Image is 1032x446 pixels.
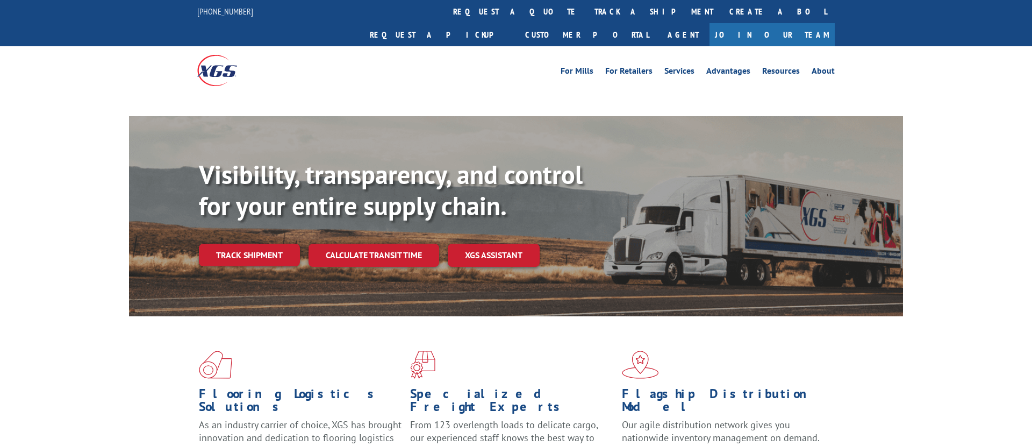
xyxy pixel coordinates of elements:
[622,351,659,379] img: xgs-icon-flagship-distribution-model-red
[410,387,613,419] h1: Specialized Freight Experts
[657,23,709,46] a: Agent
[622,387,825,419] h1: Flagship Distribution Model
[622,419,820,444] span: Our agile distribution network gives you nationwide inventory management on demand.
[448,244,540,267] a: XGS ASSISTANT
[706,67,750,79] a: Advantages
[199,158,583,222] b: Visibility, transparency, and control for your entire supply chain.
[410,351,435,379] img: xgs-icon-focused-on-flooring-red
[561,67,593,79] a: For Mills
[762,67,800,79] a: Resources
[517,23,657,46] a: Customer Portal
[664,67,694,79] a: Services
[709,23,835,46] a: Join Our Team
[197,6,253,17] a: [PHONE_NUMBER]
[605,67,653,79] a: For Retailers
[812,67,835,79] a: About
[362,23,517,46] a: Request a pickup
[199,351,232,379] img: xgs-icon-total-supply-chain-intelligence-red
[199,387,402,419] h1: Flooring Logistics Solutions
[199,244,300,266] a: Track shipment
[309,244,439,267] a: Calculate transit time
